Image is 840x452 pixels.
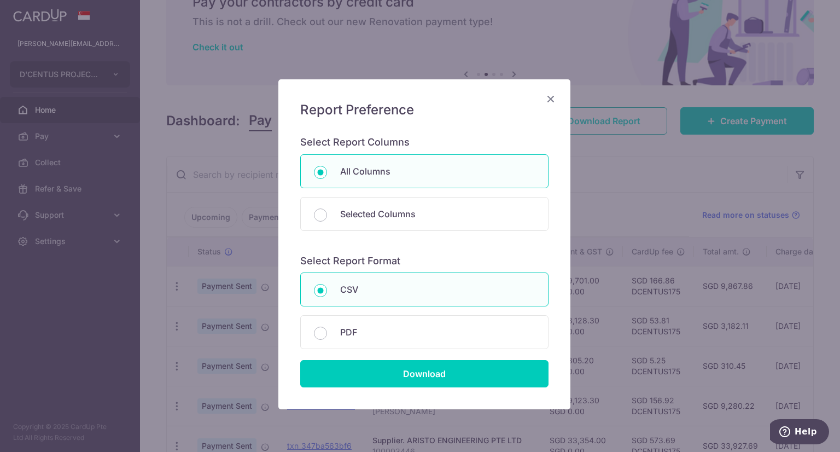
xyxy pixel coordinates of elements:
p: CSV [340,283,535,296]
p: All Columns [340,165,535,178]
button: Close [544,92,557,106]
p: Selected Columns [340,207,535,221]
h6: Select Report Columns [300,136,549,149]
h6: Select Report Format [300,255,549,268]
h5: Report Preference [300,101,549,119]
input: Download [300,360,549,387]
iframe: Opens a widget where you can find more information [770,419,829,447]
p: PDF [340,326,535,339]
